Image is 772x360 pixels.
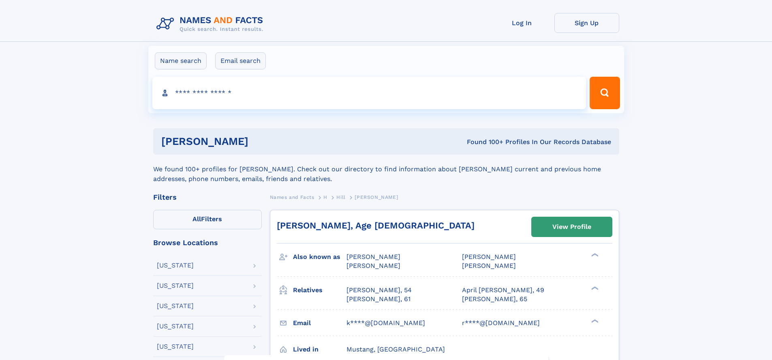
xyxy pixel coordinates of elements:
[323,192,327,202] a: H
[323,194,327,200] span: H
[152,77,586,109] input: search input
[157,262,194,269] div: [US_STATE]
[277,220,475,231] a: [PERSON_NAME], Age [DEMOGRAPHIC_DATA]
[336,192,345,202] a: Hill
[153,239,262,246] div: Browse Locations
[462,262,516,269] span: [PERSON_NAME]
[532,217,612,237] a: View Profile
[215,52,266,69] label: Email search
[490,13,554,33] a: Log In
[589,285,599,291] div: ❯
[157,323,194,330] div: [US_STATE]
[355,194,398,200] span: [PERSON_NAME]
[554,13,619,33] a: Sign Up
[552,218,591,236] div: View Profile
[157,282,194,289] div: [US_STATE]
[153,13,270,35] img: Logo Names and Facts
[462,286,544,295] a: April [PERSON_NAME], 49
[153,210,262,229] label: Filters
[161,136,358,147] h1: [PERSON_NAME]
[357,138,611,147] div: Found 100+ Profiles In Our Records Database
[293,250,346,264] h3: Also known as
[157,343,194,350] div: [US_STATE]
[589,252,599,258] div: ❯
[346,295,411,304] a: [PERSON_NAME], 61
[157,303,194,309] div: [US_STATE]
[293,316,346,330] h3: Email
[589,318,599,323] div: ❯
[462,253,516,261] span: [PERSON_NAME]
[192,215,201,223] span: All
[346,253,400,261] span: [PERSON_NAME]
[462,295,527,304] a: [PERSON_NAME], 65
[293,283,346,297] h3: Relatives
[590,77,620,109] button: Search Button
[336,194,345,200] span: Hill
[153,194,262,201] div: Filters
[346,286,412,295] a: [PERSON_NAME], 54
[270,192,314,202] a: Names and Facts
[153,155,619,184] div: We found 100+ profiles for [PERSON_NAME]. Check out our directory to find information about [PERS...
[155,52,207,69] label: Name search
[293,343,346,356] h3: Lived in
[346,262,400,269] span: [PERSON_NAME]
[346,345,445,353] span: Mustang, [GEOGRAPHIC_DATA]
